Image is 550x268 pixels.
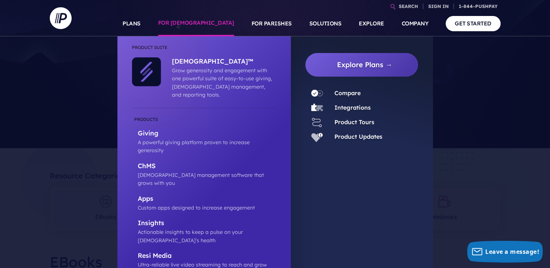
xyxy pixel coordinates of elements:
p: Custom apps designed to increase engagement [138,204,276,212]
p: Resi Media [138,252,276,261]
a: Product Updates - Icon [305,131,329,143]
img: Product Updates - Icon [311,131,323,143]
li: Product Suite [132,44,276,57]
a: FOR [DEMOGRAPHIC_DATA] [158,11,234,36]
a: Explore Plans → [311,53,418,77]
p: ChMS [138,162,276,171]
a: Integrations [334,104,371,111]
a: Apps Custom apps designed to increase engagement [132,195,276,212]
a: Compare - Icon [305,88,329,99]
a: COMPANY [402,11,429,36]
p: [DEMOGRAPHIC_DATA] management software that grows with you [138,171,276,187]
span: Leave a message! [485,248,539,256]
img: Compare - Icon [311,88,323,99]
p: [DEMOGRAPHIC_DATA]™ [172,57,273,66]
p: Grow generosity and engagement with one powerful suite of easy-to-use giving, [DEMOGRAPHIC_DATA] ... [172,66,273,99]
p: Apps [138,195,276,204]
a: [DEMOGRAPHIC_DATA]™ Grow generosity and engagement with one powerful suite of easy-to-use giving,... [161,57,273,99]
a: ChMS [DEMOGRAPHIC_DATA] management software that grows with you [132,162,276,187]
a: PLANS [123,11,141,36]
a: FOR PARISHES [252,11,292,36]
a: Integrations - Icon [305,102,329,114]
img: Integrations - Icon [311,102,323,114]
a: Compare [334,89,361,97]
p: Insights [138,219,276,228]
a: Product Tours - Icon [305,117,329,128]
button: Leave a message! [467,241,543,263]
a: Insights Actionable insights to keep a pulse on your [DEMOGRAPHIC_DATA]’s health [132,219,276,244]
a: Giving A powerful giving platform proven to increase generosity [132,115,276,155]
img: Product Tours - Icon [311,117,323,128]
a: GET STARTED [446,16,501,31]
a: Product Updates [334,133,382,140]
img: ChurchStaq™ - Icon [132,57,161,86]
a: Product Tours [334,118,374,126]
p: Giving [138,129,276,138]
a: SOLUTIONS [309,11,342,36]
p: A powerful giving platform proven to increase generosity [138,138,276,155]
a: EXPLORE [359,11,384,36]
p: Actionable insights to keep a pulse on your [DEMOGRAPHIC_DATA]’s health [138,228,276,244]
